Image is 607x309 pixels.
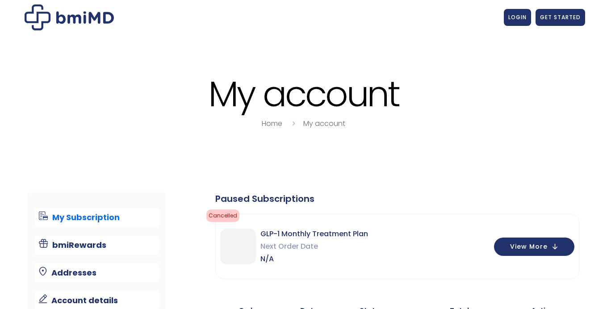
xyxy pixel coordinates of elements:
a: My Subscription [34,208,159,227]
span: Next Order Date [260,240,368,253]
h1: My account [22,75,585,113]
a: My account [303,118,345,129]
a: Home [262,118,282,129]
div: Paused Subscriptions [215,192,579,205]
button: View More [494,238,574,256]
span: GET STARTED [540,13,581,21]
span: cancelled [206,209,239,222]
img: My account [25,4,114,30]
a: LOGIN [504,9,531,26]
a: bmiRewards [34,236,159,255]
a: GET STARTED [536,9,585,26]
i: breadcrumbs separator [289,118,298,129]
img: GLP-1 Monthly Treatment Plan [220,229,256,264]
a: Addresses [34,263,159,282]
span: N/A [260,253,368,265]
span: GLP-1 Monthly Treatment Plan [260,228,368,240]
span: View More [510,244,548,250]
span: LOGIN [508,13,527,21]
